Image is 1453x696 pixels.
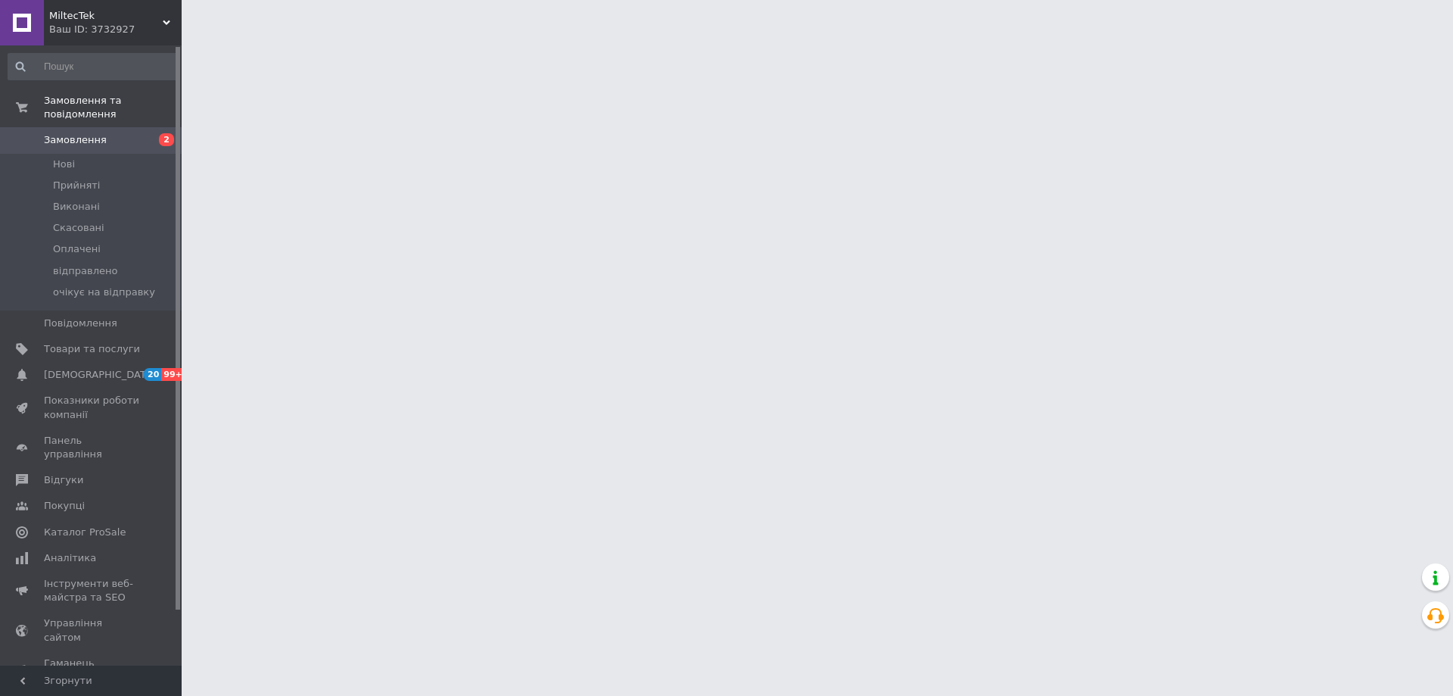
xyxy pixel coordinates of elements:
span: Прийняті [53,179,100,192]
span: Повідомлення [44,317,117,330]
input: Пошук [8,53,179,80]
span: Замовлення та повідомлення [44,94,182,121]
span: Нові [53,158,75,171]
span: MiltecTek [49,9,163,23]
span: Інструменти веб-майстра та SEO [44,577,140,604]
div: Ваш ID: 3732927 [49,23,182,36]
span: Показники роботи компанії [44,394,140,421]
span: Замовлення [44,133,107,147]
span: 99+ [161,368,186,381]
span: Оплачені [53,242,101,256]
span: [DEMOGRAPHIC_DATA] [44,368,156,382]
span: Каталог ProSale [44,526,126,539]
span: Аналітика [44,551,96,565]
span: Скасовані [53,221,104,235]
span: Панель управління [44,434,140,461]
span: Управління сайтом [44,616,140,644]
span: Покупці [44,499,85,513]
span: 2 [159,133,174,146]
span: відправлено [53,264,117,278]
span: Відгуки [44,473,83,487]
span: очікує на відправку [53,286,155,299]
span: 20 [144,368,161,381]
span: Виконані [53,200,100,214]
span: Гаманець компанії [44,657,140,684]
span: Товари та послуги [44,342,140,356]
